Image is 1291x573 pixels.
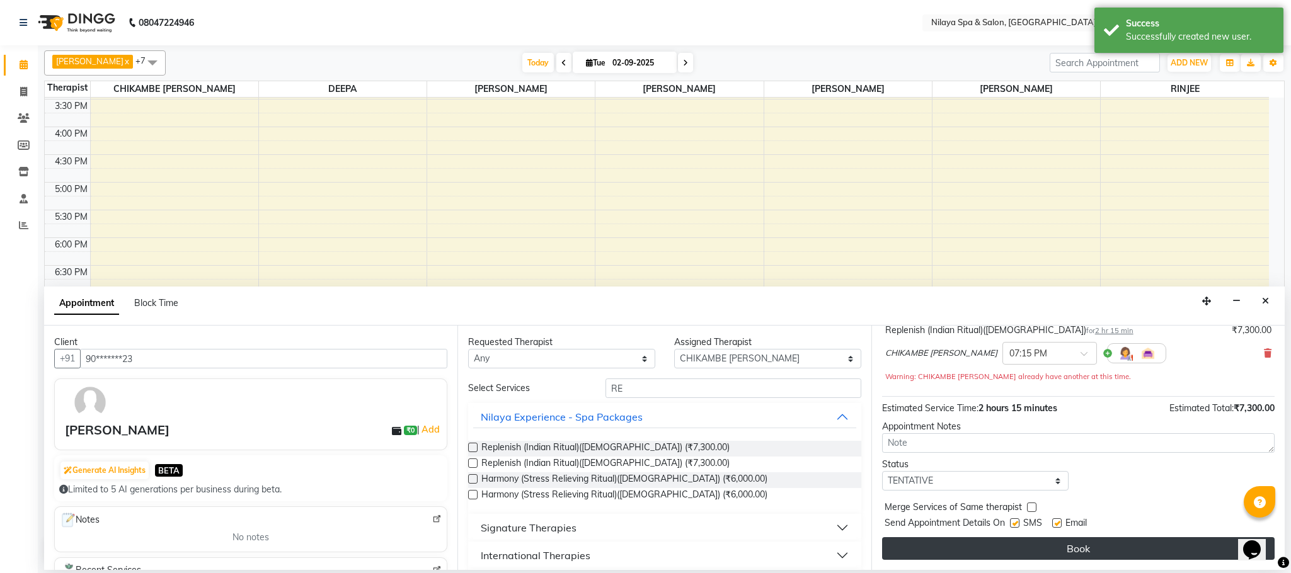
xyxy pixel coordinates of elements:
[609,54,672,72] input: 2025-09-02
[45,81,90,94] div: Therapist
[56,56,123,66] span: [PERSON_NAME]
[1023,516,1042,532] span: SMS
[1234,402,1275,414] span: ₹7,300.00
[52,155,90,168] div: 4:30 PM
[420,422,442,437] a: Add
[134,297,178,309] span: Block Time
[882,537,1275,560] button: Book
[481,457,730,472] span: Replenish (Indian Ritual)([DEMOGRAPHIC_DATA]) (₹7,300.00)
[1232,324,1271,337] div: ₹7,300.00
[605,378,861,398] input: Search by service name
[522,53,554,72] span: Today
[52,127,90,140] div: 4:00 PM
[1126,30,1274,43] div: Successfully created new user.
[155,464,183,476] span: BETA
[52,183,90,196] div: 5:00 PM
[80,349,447,368] input: Search by Name/Mobile/Email/Code
[885,324,1133,337] div: Replenish (Indian Ritual)([DEMOGRAPHIC_DATA])
[1095,326,1133,335] span: 2 hr 15 min
[674,336,861,349] div: Assigned Therapist
[882,420,1275,433] div: Appointment Notes
[932,81,1100,97] span: [PERSON_NAME]
[72,384,108,421] img: avatar
[764,81,932,97] span: [PERSON_NAME]
[1169,402,1234,414] span: Estimated Total:
[54,292,119,315] span: Appointment
[52,210,90,224] div: 5:30 PM
[473,544,856,567] button: International Therapies
[1065,516,1087,532] span: Email
[232,531,269,544] span: No notes
[885,347,997,360] span: CHIKAMBE [PERSON_NAME]
[417,422,442,437] span: |
[91,81,258,97] span: CHIKAMBE [PERSON_NAME]
[65,421,169,440] div: [PERSON_NAME]
[1140,346,1156,361] img: Interior.png
[52,266,90,279] div: 6:30 PM
[1256,292,1275,311] button: Close
[459,382,596,395] div: Select Services
[595,81,763,97] span: [PERSON_NAME]
[1126,17,1274,30] div: Success
[123,56,129,66] a: x
[481,548,590,563] div: International Therapies
[54,349,81,368] button: +91
[59,483,442,496] div: Limited to 5 AI generations per business during beta.
[481,488,767,504] span: Harmony (Stress Relieving Ritual)([DEMOGRAPHIC_DATA]) (₹6,000.00)
[978,402,1057,414] span: 2 hours 15 minutes
[427,81,595,97] span: [PERSON_NAME]
[1101,81,1269,97] span: RINJEE
[473,406,856,428] button: Nilaya Experience - Spa Packages
[32,5,118,40] img: logo
[1050,53,1160,72] input: Search Appointment
[404,426,417,436] span: ₹0
[481,409,643,424] div: Nilaya Experience - Spa Packages
[473,516,856,539] button: Signature Therapies
[885,501,1022,516] span: Merge Services of Same therapist
[54,336,447,349] div: Client
[60,512,100,528] span: Notes
[259,81,427,97] span: DEEPA
[481,520,577,535] div: Signature Therapies
[882,402,978,414] span: Estimated Service Time:
[1168,54,1211,72] button: ADD NEW
[135,55,155,65] span: +7
[481,472,767,488] span: Harmony (Stress Relieving Ritual)([DEMOGRAPHIC_DATA]) (₹6,000.00)
[468,336,655,349] div: Requested Therapist
[885,516,1005,532] span: Send Appointment Details On
[885,372,1131,381] small: Warning: CHIKAMBE [PERSON_NAME] already have another at this time.
[882,458,1069,471] div: Status
[52,238,90,251] div: 6:00 PM
[583,58,609,67] span: Tue
[52,99,90,113] div: 3:30 PM
[1171,58,1208,67] span: ADD NEW
[1238,523,1278,560] iframe: chat widget
[1086,326,1133,335] small: for
[60,462,149,479] button: Generate AI Insights
[139,5,194,40] b: 08047224946
[1118,346,1133,361] img: Hairdresser.png
[481,441,730,457] span: Replenish (Indian Ritual)([DEMOGRAPHIC_DATA]) (₹7,300.00)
